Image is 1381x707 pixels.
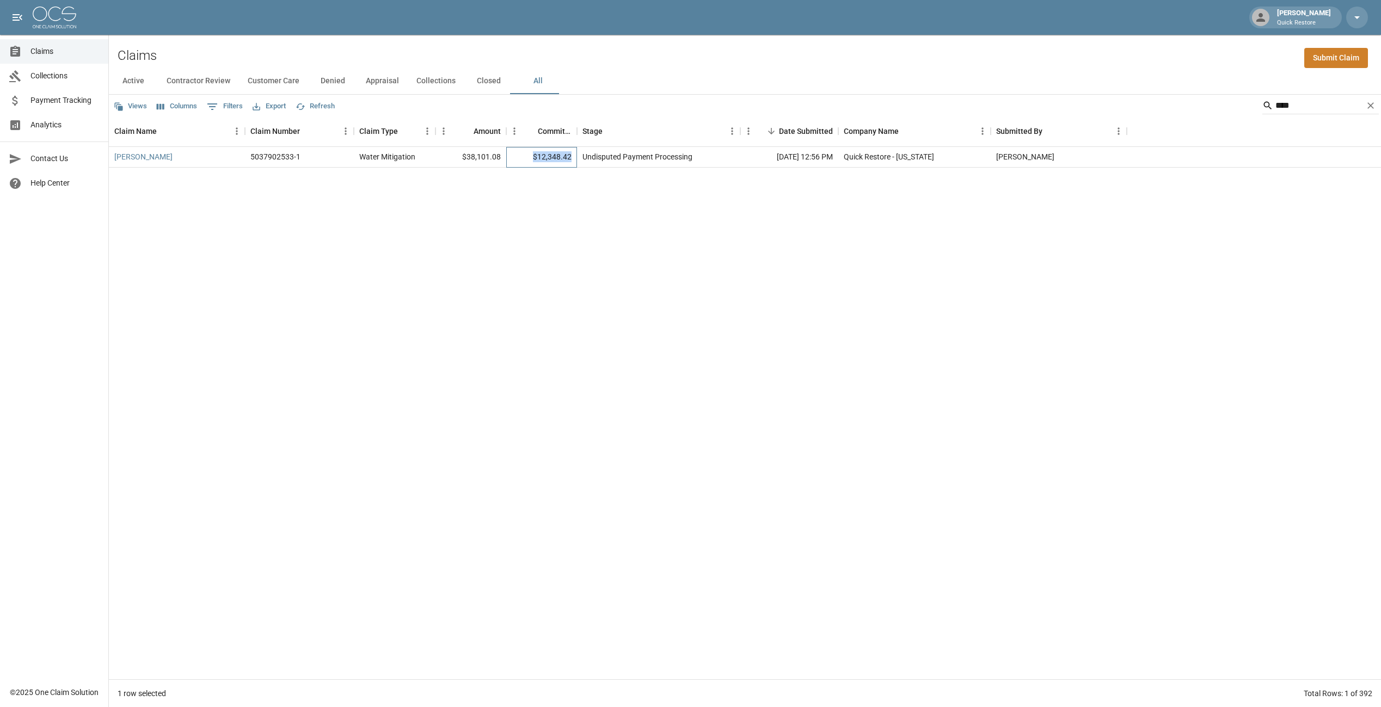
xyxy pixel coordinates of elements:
[899,124,914,139] button: Sort
[114,151,173,162] a: [PERSON_NAME]
[30,70,100,82] span: Collections
[300,124,315,139] button: Sort
[419,123,435,139] button: Menu
[239,68,308,94] button: Customer Care
[464,68,513,94] button: Closed
[250,98,289,115] button: Export
[157,124,172,139] button: Sort
[109,68,158,94] button: Active
[337,123,354,139] button: Menu
[250,151,300,162] div: 5037902533-1
[30,119,100,131] span: Analytics
[30,177,100,189] span: Help Center
[245,116,354,146] div: Claim Number
[109,116,245,146] div: Claim Name
[838,116,991,146] div: Company Name
[33,7,76,28] img: ocs-logo-white-transparent.png
[30,95,100,106] span: Payment Tracking
[359,151,415,162] div: Water Mitigation
[293,98,337,115] button: Refresh
[10,687,99,698] div: © 2025 One Claim Solution
[844,151,934,162] div: Quick Restore - Colorado
[204,98,245,115] button: Show filters
[974,123,991,139] button: Menu
[582,151,692,162] div: Undisputed Payment Processing
[118,688,166,699] div: 1 row selected
[506,116,577,146] div: Committed Amount
[30,153,100,164] span: Contact Us
[577,116,740,146] div: Stage
[458,124,474,139] button: Sort
[740,116,838,146] div: Date Submitted
[513,68,562,94] button: All
[779,116,833,146] div: Date Submitted
[308,68,357,94] button: Denied
[1304,688,1372,699] div: Total Rows: 1 of 392
[506,123,523,139] button: Menu
[398,124,413,139] button: Sort
[354,116,435,146] div: Claim Type
[724,123,740,139] button: Menu
[1262,97,1379,116] div: Search
[435,123,452,139] button: Menu
[996,151,1054,162] div: Michelle Martinez
[506,147,577,168] div: $12,348.42
[474,116,501,146] div: Amount
[740,147,838,168] div: [DATE] 12:56 PM
[1273,8,1335,27] div: [PERSON_NAME]
[582,116,603,146] div: Stage
[740,123,757,139] button: Menu
[1362,97,1379,114] button: Clear
[1042,124,1058,139] button: Sort
[1277,19,1331,28] p: Quick Restore
[154,98,200,115] button: Select columns
[844,116,899,146] div: Company Name
[359,116,398,146] div: Claim Type
[523,124,538,139] button: Sort
[357,68,408,94] button: Appraisal
[118,48,157,64] h2: Claims
[408,68,464,94] button: Collections
[114,116,157,146] div: Claim Name
[1304,48,1368,68] a: Submit Claim
[996,116,1042,146] div: Submitted By
[435,116,506,146] div: Amount
[250,116,300,146] div: Claim Number
[603,124,618,139] button: Sort
[111,98,150,115] button: Views
[538,116,572,146] div: Committed Amount
[158,68,239,94] button: Contractor Review
[7,7,28,28] button: open drawer
[991,116,1127,146] div: Submitted By
[109,68,1381,94] div: dynamic tabs
[1110,123,1127,139] button: Menu
[30,46,100,57] span: Claims
[229,123,245,139] button: Menu
[764,124,779,139] button: Sort
[435,147,506,168] div: $38,101.08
